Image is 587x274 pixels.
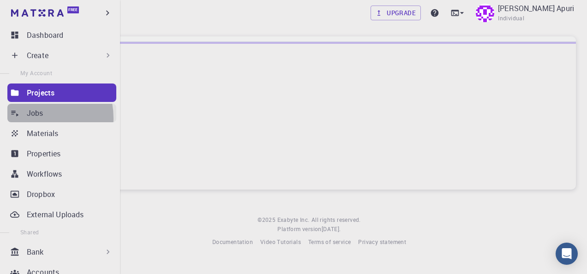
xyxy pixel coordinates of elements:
a: Dashboard [7,26,116,44]
span: Individual [498,14,524,23]
span: Shared [20,228,39,236]
p: Properties [27,148,61,159]
span: Platform version [277,225,321,234]
p: Jobs [27,107,43,119]
a: Upgrade [371,6,421,20]
span: © 2025 [258,215,277,225]
img: Simon Bajongdo Apuri [476,4,494,22]
p: External Uploads [27,209,84,220]
p: Bank [27,246,44,257]
span: All rights reserved. [311,215,361,225]
span: Privacy statement [358,238,406,245]
span: Documentation [212,238,253,245]
img: logo [11,9,64,17]
a: Workflows [7,165,116,183]
span: Video Tutorials [260,238,301,245]
p: Create [27,50,48,61]
div: Create [7,46,116,65]
span: Terms of service [308,238,351,245]
p: Dashboard [27,30,63,41]
a: Terms of service [308,238,351,247]
p: Dropbox [27,189,55,200]
div: Open Intercom Messenger [556,243,578,265]
span: My Account [20,69,52,77]
span: Exabyte Inc. [277,216,310,223]
span: Support [18,6,52,15]
a: Dropbox [7,185,116,203]
span: [DATE] . [322,225,341,232]
p: Projects [27,87,54,98]
a: Projects [7,83,116,102]
a: Materials [7,124,116,143]
a: [DATE]. [322,225,341,234]
p: Materials [27,128,58,139]
a: Video Tutorials [260,238,301,247]
p: [PERSON_NAME] Apuri [498,3,574,14]
p: Workflows [27,168,62,179]
a: Privacy statement [358,238,406,247]
a: Jobs [7,104,116,122]
a: Properties [7,144,116,163]
a: Exabyte Inc. [277,215,310,225]
div: Bank [7,243,116,261]
a: Documentation [212,238,253,247]
a: External Uploads [7,205,116,224]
